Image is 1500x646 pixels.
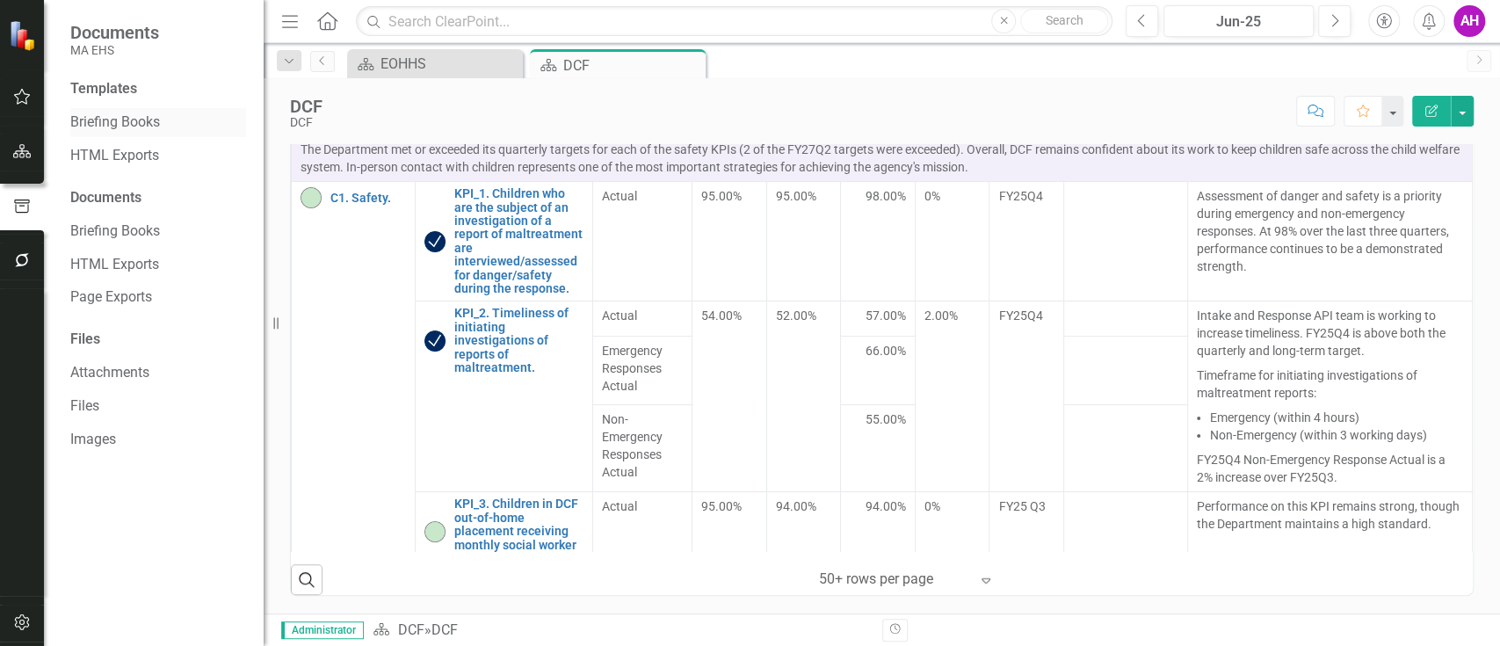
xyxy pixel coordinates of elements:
[1210,409,1463,426] li: Emergency (within 4 hours)
[7,18,40,52] img: ClearPoint Strategy
[998,307,1054,324] div: FY25Q4
[1020,9,1108,33] button: Search
[70,22,159,43] span: Documents
[866,342,906,359] span: 66.00%
[356,6,1112,37] input: Search ClearPoint...
[866,187,906,205] span: 98.00%
[70,330,246,350] div: Files
[563,54,701,76] div: DCF
[1163,5,1314,37] button: Jun-25
[593,492,692,571] td: Double-Click to Edit
[602,307,683,324] span: Actual
[701,499,742,513] span: 95.00%
[701,189,742,203] span: 95.00%
[866,410,906,428] span: 55.00%
[424,231,446,252] img: Target Met
[1197,363,1463,405] p: Timeframe for initiating investigations of maltreatment reports:
[70,188,246,208] div: Documents
[1197,187,1463,275] p: Assessment of danger and safety is a priority during emergency and non-emergency responses. At 98...
[841,404,916,491] td: Double-Click to Edit
[1046,13,1083,27] span: Search
[431,621,457,638] div: DCF
[290,97,322,116] div: DCF
[866,497,906,515] span: 94.00%
[70,363,246,383] a: Attachments
[924,189,940,203] span: 0%
[281,621,364,639] span: Administrator
[841,182,916,301] td: Double-Click to Edit
[416,301,593,492] td: Double-Click to Edit Right Click for Context Menu
[841,336,916,404] td: Double-Click to Edit
[373,621,868,641] div: »
[397,621,424,638] a: DCF
[70,221,246,242] a: Briefing Books
[70,146,246,166] a: HTML Exports
[776,499,816,513] span: 94.00%
[70,287,246,308] a: Page Exports
[998,497,1054,515] div: FY25 Q3
[416,492,593,571] td: Double-Click to Edit Right Click for Context Menu
[924,308,958,323] span: 2.00%
[424,330,446,352] img: Target Met
[1453,5,1485,37] button: AH
[924,499,940,513] span: 0%
[301,187,322,208] img: On-track
[351,53,518,75] a: EOHHS
[70,396,246,417] a: Files
[292,135,1473,182] td: Double-Click to Edit
[841,492,916,571] td: Double-Click to Edit
[416,182,593,301] td: Double-Click to Edit Right Click for Context Menu
[290,116,322,129] div: DCF
[866,307,906,324] span: 57.00%
[593,404,692,491] td: Double-Click to Edit
[602,187,683,205] span: Actual
[70,430,246,450] a: Images
[593,182,692,301] td: Double-Click to Edit
[70,255,246,275] a: HTML Exports
[1210,426,1463,444] li: Non-Emergency (within 3 working days)
[1188,492,1473,571] td: Double-Click to Edit
[602,410,683,481] span: Non-Emergency Responses Actual
[701,308,742,323] span: 54.00%
[1188,182,1473,301] td: Double-Click to Edit
[330,192,406,205] a: C1. Safety.
[1197,497,1463,533] p: Performance on this KPI remains strong, though the Department maintains a high standard.
[1197,307,1463,363] p: Intake and Response API team is working to increase timeliness. FY25Q4 is above both the quarterl...
[602,497,683,515] span: Actual
[776,189,816,203] span: 95.00%
[70,43,159,57] small: MA EHS
[70,79,246,99] div: Templates
[70,113,246,133] a: Briefing Books
[454,307,583,374] a: KPI_2. Timeliness of initiating investigations of reports of maltreatment.
[1170,11,1308,33] div: Jun-25
[1197,447,1463,486] p: FY25Q4 Non-Emergency Response Actual is a 2% increase over FY25Q3.
[593,336,692,404] td: Double-Click to Edit
[593,301,692,337] td: Double-Click to Edit
[1188,301,1473,492] td: Double-Click to Edit
[292,182,416,571] td: Double-Click to Edit Right Click for Context Menu
[380,53,518,75] div: EOHHS
[301,141,1463,176] p: The Department met or exceeded its quarterly targets for each of the safety KPIs (2 of the FY27Q2...
[454,187,583,295] a: KPI_1. Children who are the subject of an investigation of a report of maltreatment are interview...
[602,342,683,395] span: Emergency Responses Actual
[776,308,816,323] span: 52.00%
[454,497,583,565] a: KPI_3. Children in DCF out-of-home placement receiving monthly social worker visits.
[841,301,916,337] td: Double-Click to Edit
[424,521,446,542] img: On-track
[998,187,1054,205] div: FY25Q4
